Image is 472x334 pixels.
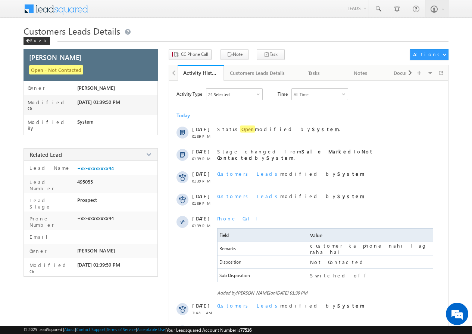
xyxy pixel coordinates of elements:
span: System [77,119,94,125]
span: [DATE] [192,126,209,132]
span: Prospect [77,197,97,203]
a: +xx-xxxxxxxx94 [77,165,114,171]
span: Customers Leads [217,302,280,309]
strong: Sale Marked [301,148,354,155]
button: CC Phone Call [169,49,212,60]
label: Phone Number [28,215,74,228]
strong: System [337,302,365,309]
span: [PERSON_NAME] [29,53,81,62]
span: 11:48 AM [192,311,215,315]
a: Contact Support [76,327,106,332]
div: Activity History [183,69,218,76]
label: Email [28,233,53,240]
span: Not Contacted [310,259,366,265]
span: Remarks [219,246,236,251]
div: All Time [294,92,309,97]
span: customer ka phone nahi lag raha hai [310,242,433,255]
span: Phone Call [217,215,263,222]
span: Remarks [218,242,307,255]
label: Lead Number [28,179,74,191]
div: Notes [344,69,377,77]
span: [DATE] [192,193,209,199]
div: 24 Selected [208,92,229,97]
a: Tasks [291,65,338,81]
span: [DATE] 01:39:50 PM [77,99,120,105]
div: Back [24,37,50,45]
span: modified by [217,193,365,199]
span: 01:39 PM [192,179,215,183]
span: Customers Leads Details [24,25,120,37]
span: modified by [217,171,365,177]
a: Acceptable Use [137,327,165,332]
span: [DATE] [192,325,209,331]
span: 01:39 PM [192,156,215,161]
span: 01:39 PM [192,223,215,228]
strong: System [337,193,365,199]
strong: [PERSON_NAME] [332,325,381,331]
div: Actions [413,51,443,58]
span: [PERSON_NAME] [77,248,115,254]
span: Related Lead [29,151,62,158]
span: Field [219,232,229,238]
span: Status modified by . [217,125,340,133]
label: Owner [28,85,45,91]
div: Today [176,112,201,119]
span: Customers Leads [217,171,280,177]
label: Lead Stage [28,197,74,210]
span: Disposition [218,255,307,268]
strong: System [297,325,325,331]
span: Activity Type [176,88,202,99]
button: Task [257,49,285,60]
span: Added by on [217,290,434,296]
div: Documents [390,69,423,77]
label: Modified On [28,262,74,274]
span: Sub Disposition [218,269,307,282]
strong: System [266,155,294,161]
span: 01:39 PM [192,201,215,206]
span: Time [278,88,288,99]
span: Disposition [219,259,241,265]
a: Documents [384,65,430,81]
span: [DATE] 01:39:50 PM [77,262,120,268]
span: [PERSON_NAME] [77,85,115,91]
a: About [64,327,75,332]
strong: System [312,126,339,132]
div: Tasks [297,69,331,77]
label: Owner [28,248,47,254]
a: Notes [338,65,384,81]
strong: System [337,171,365,177]
span: [DATE] [192,302,209,309]
span: [PERSON_NAME] [236,290,270,296]
label: Modified By [28,119,77,131]
li: Activity History [178,65,224,80]
span: Open - Not Contacted [29,65,83,74]
div: Owner Changed,Status Changed,Stage Changed,Source Changed,Notes & 19 more.. [206,89,262,100]
span: Open [240,125,255,133]
strong: System [393,325,420,331]
button: Note [221,49,248,60]
span: Customers Leads [217,193,280,199]
span: [DATE] 01:39 PM [275,290,307,296]
span: 01:39 PM [192,134,215,139]
span: 495055 [77,179,93,185]
span: [DATE] [192,148,209,155]
span: [DATE] [192,215,209,222]
button: Actions [410,49,448,60]
span: Switched off [310,272,370,279]
span: © 2025 LeadSquared | | | | | [24,327,251,333]
span: Value [310,232,322,238]
span: 77516 [240,327,251,333]
span: Your Leadsquared Account Number is [166,327,251,333]
strong: Not Contacted [217,148,373,161]
a: Activity History [178,65,224,81]
a: Terms of Service [107,327,136,332]
span: modified by [217,302,365,309]
a: Customers Leads Details [224,65,291,81]
span: +xx-xxxxxxxx94 [77,215,114,221]
label: Modified On [28,99,77,111]
span: [DATE] [192,171,209,177]
span: Sub Disposition [219,273,250,278]
span: Stage changed from to by . [217,148,373,161]
span: CC Phone Call [181,51,208,58]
